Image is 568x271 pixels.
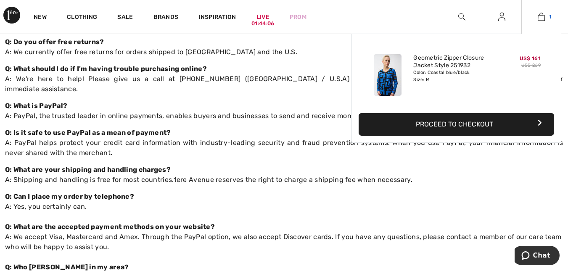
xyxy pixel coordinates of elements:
[3,7,20,24] img: 1ère Avenue
[5,165,563,185] p: A: Shipping and handling is free for most countries.1ere Avenue reserves the right to charge a sh...
[153,13,179,22] a: Brands
[67,13,97,22] a: Clothing
[521,63,541,68] s: US$ 269
[5,192,134,200] strong: Q: Can I place my order by telephone?
[522,12,561,22] a: 1
[5,101,563,121] p: A: PayPal, the trusted leader in online payments, enables buyers and businesses to send and recei...
[5,263,129,271] strong: Q: Who [PERSON_NAME] in my area?
[5,38,104,46] strong: Q: Do you offer free returns?
[498,12,505,22] img: My Info
[413,69,496,83] div: Color: Coastal blue/black Size: M
[198,13,236,22] span: Inspiration
[359,113,554,136] button: Proceed to Checkout
[5,232,563,252] div: A: We accept Visa, Mastercard and Amex. Through the PayPal option, we also accept Discover cards....
[5,129,171,137] strong: Q: Is it safe to use PayPal as a mean of payment?
[374,54,402,96] img: Geometric Zipper Closure Jacket Style 251932
[413,54,496,69] a: Geometric Zipper Closure Jacket Style 251932
[256,13,269,21] a: Live01:44:06
[290,13,306,21] a: Prom
[549,13,551,21] span: 1
[491,12,512,22] a: Sign In
[5,102,67,110] strong: Q: What is PayPal?
[251,20,274,28] div: 01:44:06
[5,64,563,94] p: A: We're here to help! Please give us a call at [PHONE_NUMBER] ([GEOGRAPHIC_DATA] / U.S.A) or [PH...
[117,13,133,22] a: Sale
[34,13,47,22] a: New
[5,202,563,212] div: A: Yes, you certainly can.
[5,223,215,231] strong: Q: What are the accepted payment methods on your website?
[5,65,207,73] strong: Q: What should I do if I'm having trouble purchasing online?
[520,55,541,61] span: US$ 161
[515,246,560,267] iframe: Opens a widget where you can chat to one of our agents
[538,12,545,22] img: My Bag
[5,166,171,174] strong: Q: What are your shipping and handling charges?
[5,128,563,158] p: A: PayPal helps protect your credit card information with industry-leading security and fraud pre...
[458,12,465,22] img: search the website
